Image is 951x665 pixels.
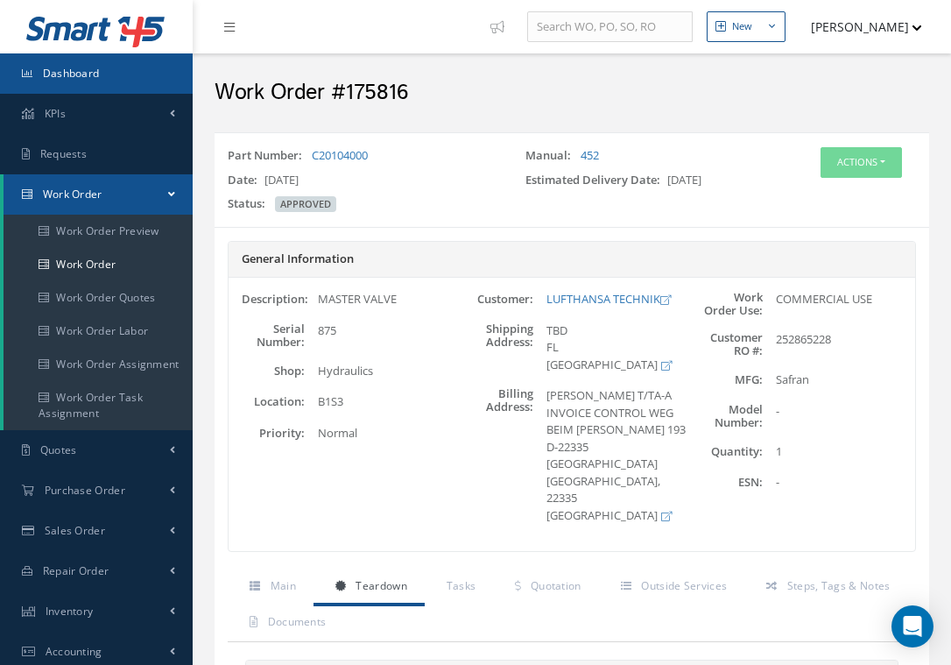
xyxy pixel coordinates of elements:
[776,331,831,347] span: 252865228
[4,348,193,381] a: Work Order Assignment
[45,483,125,498] span: Purchase Order
[268,614,327,629] span: Documents
[763,291,915,317] div: COMMERCIAL USE
[525,147,578,165] label: Manual:
[687,403,763,429] label: Model Number:
[305,393,457,411] div: B1S3
[447,578,476,593] span: Tasks
[305,291,457,308] div: MASTER VALVE
[457,293,533,306] label: Customer:
[356,578,406,593] span: Teardown
[40,146,87,161] span: Requests
[229,427,305,440] label: Priority:
[46,604,94,619] span: Inventory
[531,578,581,593] span: Quotation
[305,363,457,380] div: Hydraulics
[45,523,105,538] span: Sales Order
[787,578,891,593] span: Steps, Tags & Notes
[687,445,763,458] label: Quantity:
[43,66,100,81] span: Dashboard
[763,403,915,429] div: -
[312,147,368,163] a: C20104000
[229,364,305,378] label: Shop:
[546,291,671,307] a: LUFTHANSA TECHNIK
[4,281,193,315] a: Work Order Quotes
[228,172,264,189] label: Date:
[215,80,929,106] h2: Work Order #175816
[4,174,193,215] a: Work Order
[4,248,193,281] a: Work Order
[533,322,686,374] div: TBD FL [GEOGRAPHIC_DATA]
[687,291,763,317] label: Work Order Use:
[40,442,77,457] span: Quotes
[318,322,336,338] span: 875
[744,569,907,606] a: Steps, Tags & Notes
[228,569,313,606] a: Main
[43,187,102,202] span: Work Order
[457,387,533,524] label: Billing Address:
[242,252,902,266] h5: General Information
[707,11,785,42] button: New
[533,387,686,524] div: [PERSON_NAME] T/TA-A INVOICE CONTROL WEG BEIM [PERSON_NAME] 193 D-22335 [GEOGRAPHIC_DATA] [GEOGRA...
[581,147,599,163] a: 452
[687,373,763,386] label: MFG:
[45,106,66,121] span: KPIs
[763,371,915,389] div: Safran
[763,443,915,461] div: 1
[4,315,193,348] a: Work Order Labor
[732,19,752,34] div: New
[305,425,457,442] div: Normal
[229,322,305,349] label: Serial Number:
[228,147,309,165] label: Part Number:
[599,569,744,606] a: Outside Services
[228,605,343,642] a: Documents
[215,172,512,196] div: [DATE]
[794,10,922,44] button: [PERSON_NAME]
[43,563,109,578] span: Repair Order
[313,569,425,606] a: Teardown
[891,605,933,647] div: Open Intercom Messenger
[229,293,305,306] label: Description:
[4,215,193,248] a: Work Order Preview
[493,569,598,606] a: Quotation
[457,322,533,374] label: Shipping Address:
[512,172,810,196] div: [DATE]
[527,11,693,43] input: Search WO, PO, SO, RO
[821,147,902,178] button: Actions
[46,644,102,659] span: Accounting
[525,172,667,189] label: Estimated Delivery Date:
[229,395,305,408] label: Location:
[763,474,915,492] div: -
[4,381,193,430] a: Work Order Task Assignment
[687,331,763,357] label: Customer RO #:
[228,195,272,213] label: Status:
[271,578,296,593] span: Main
[275,196,336,212] span: APPROVED
[425,569,494,606] a: Tasks
[687,476,763,489] label: ESN:
[641,578,727,593] span: Outside Services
